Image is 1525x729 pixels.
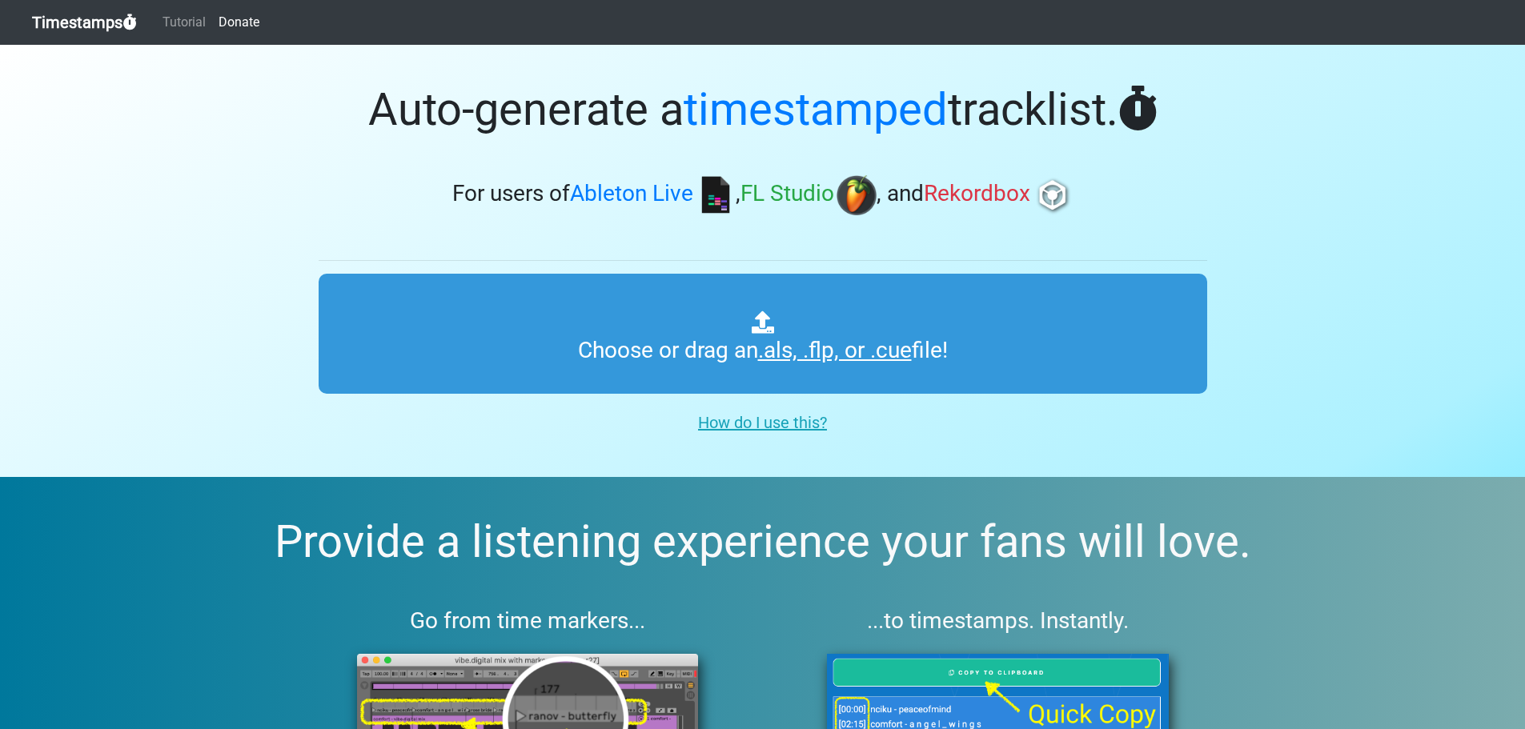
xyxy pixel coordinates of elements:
[698,413,827,432] u: How do I use this?
[38,515,1487,569] h2: Provide a listening experience your fans will love.
[319,607,737,635] h3: Go from time markers...
[319,175,1207,215] h3: For users of , , and
[740,181,834,207] span: FL Studio
[32,6,137,38] a: Timestamps
[212,6,266,38] a: Donate
[684,83,948,136] span: timestamped
[156,6,212,38] a: Tutorial
[837,175,877,215] img: fl.png
[696,175,736,215] img: ableton.png
[1033,175,1073,215] img: rb.png
[789,607,1207,635] h3: ...to timestamps. Instantly.
[319,83,1207,137] h1: Auto-generate a tracklist.
[570,181,693,207] span: Ableton Live
[924,181,1030,207] span: Rekordbox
